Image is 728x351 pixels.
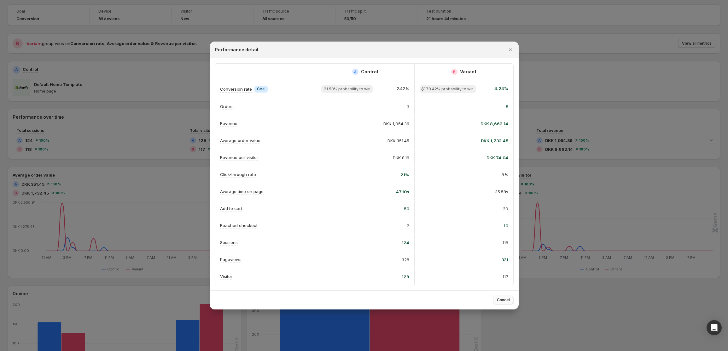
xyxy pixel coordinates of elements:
[396,189,409,195] span: 47.10s
[407,223,409,229] span: 2
[215,47,258,53] h2: Performance detail
[506,104,508,110] span: 5
[481,138,508,144] span: DKK 1,732.45
[220,205,242,212] p: Add to cart
[324,87,370,92] span: 21.58% probability to win
[502,172,508,178] span: 8%
[480,121,508,127] span: DKK 8,662.14
[383,121,409,127] span: DKK 1,054.36
[220,222,258,229] p: Reached checkout
[495,189,508,195] span: 35.58s
[404,206,409,212] span: 50
[220,273,232,280] p: Visitor
[220,188,264,195] p: Average time on page
[387,138,409,144] span: DKK 351.45
[220,137,260,144] p: Average order value
[257,87,265,92] span: Goal
[453,70,456,74] h2: B
[402,240,409,246] span: 124
[494,85,508,93] span: 4.24%
[220,103,234,110] p: Orders
[506,45,515,54] button: Close
[503,206,508,212] span: 20
[220,239,238,246] p: Sessions
[493,296,514,304] button: Cancel
[504,223,508,229] span: 10
[501,257,508,263] span: 331
[393,155,409,161] span: DKK 8.16
[220,86,252,92] p: Conversion rate
[426,87,474,92] span: 78.42% probability to win
[707,320,722,335] div: Open Intercom Messenger
[220,256,242,263] p: Pageviews
[361,69,378,75] h2: Control
[402,274,409,280] span: 129
[407,104,409,110] span: 3
[354,70,357,74] h2: A
[220,154,258,161] p: Revenue per visitor
[503,240,508,246] span: 118
[503,274,508,280] span: 117
[220,120,237,127] p: Revenue
[220,171,256,178] p: Click-through rate
[400,172,409,178] span: 21%
[486,155,508,161] span: DKK 74.04
[397,85,409,93] span: 2.42%
[402,257,409,263] span: 328
[497,297,510,303] span: Cancel
[460,69,476,75] h2: Variant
